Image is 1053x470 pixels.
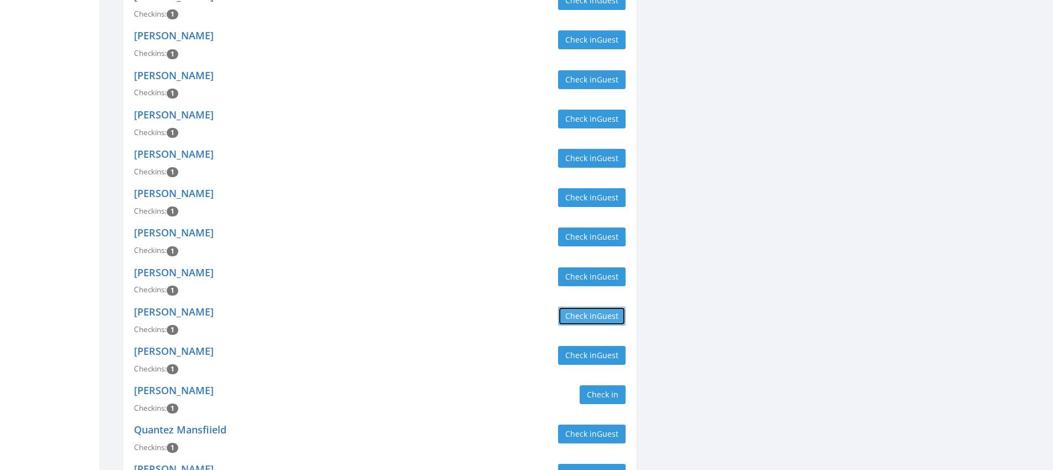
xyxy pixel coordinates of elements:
span: Checkin count [167,89,178,99]
span: Guest [597,153,618,163]
span: Checkin count [167,128,178,138]
span: Guest [597,74,618,85]
span: Guest [597,113,618,124]
span: Checkins: [134,403,167,413]
button: Check inGuest [558,228,626,246]
a: [PERSON_NAME] [134,108,214,121]
span: Checkins: [134,442,167,452]
span: Checkins: [134,167,167,177]
a: Quantez Mansfiield [134,423,226,436]
span: Guest [597,428,618,439]
span: Checkins: [134,9,167,19]
span: Checkin count [167,364,178,374]
a: [PERSON_NAME] [134,147,214,161]
span: Guest [597,34,618,45]
span: Checkin count [167,325,178,335]
span: Guest [597,192,618,203]
a: [PERSON_NAME] [134,187,214,200]
span: Checkin count [167,49,178,59]
span: Guest [597,350,618,360]
a: [PERSON_NAME] [134,344,214,358]
span: Guest [597,231,618,242]
a: [PERSON_NAME] [134,266,214,279]
span: Guest [597,311,618,321]
span: Guest [597,271,618,282]
button: Check inGuest [558,267,626,286]
a: [PERSON_NAME] [134,29,214,42]
span: Checkin count [167,246,178,256]
button: Check inGuest [558,110,626,128]
span: Checkins: [134,206,167,216]
button: Check inGuest [558,70,626,89]
button: Check inGuest [558,307,626,326]
span: Checkins: [134,364,167,374]
button: Check inGuest [558,346,626,365]
button: Check inGuest [558,149,626,168]
button: Check inGuest [558,188,626,207]
a: [PERSON_NAME] [134,384,214,397]
span: Checkin count [167,443,178,453]
button: Check in [580,385,626,404]
span: Checkins: [134,324,167,334]
span: Checkins: [134,87,167,97]
span: Checkins: [134,245,167,255]
span: Checkin count [167,9,178,19]
button: Check inGuest [558,425,626,443]
span: Checkin count [167,286,178,296]
span: Checkin count [167,404,178,414]
a: [PERSON_NAME] [134,305,214,318]
a: [PERSON_NAME] [134,69,214,82]
span: Checkins: [134,285,167,295]
span: Checkins: [134,127,167,137]
a: [PERSON_NAME] [134,226,214,239]
span: Checkin count [167,206,178,216]
span: Checkins: [134,48,167,58]
span: Checkin count [167,167,178,177]
button: Check inGuest [558,30,626,49]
